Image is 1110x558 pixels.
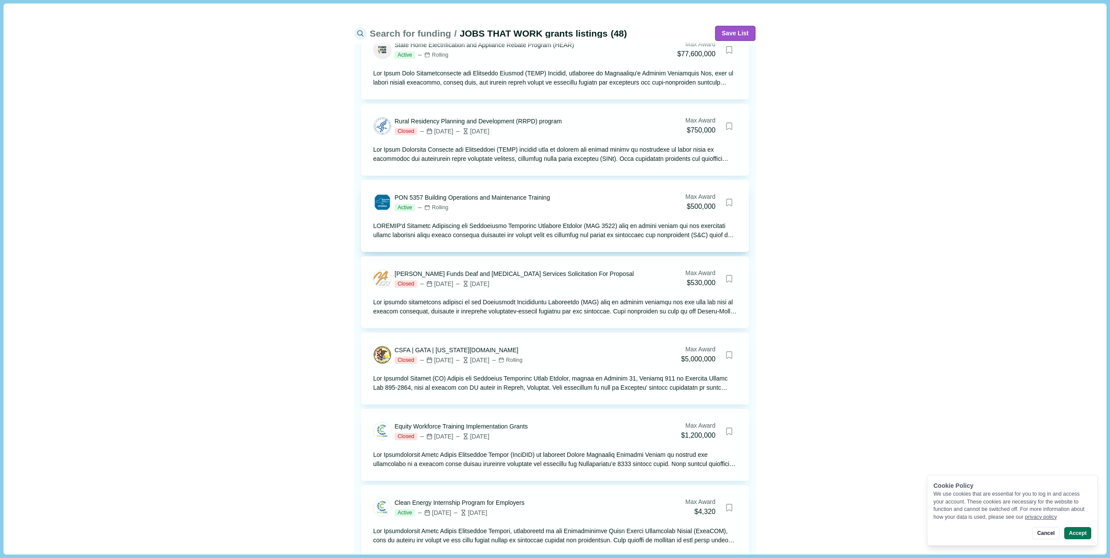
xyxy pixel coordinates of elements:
[722,195,737,210] button: Bookmark this grant.
[681,430,715,441] div: $1,200,000
[685,497,715,507] div: Max Award
[933,482,974,489] span: Cookie Policy
[685,201,715,212] div: $500,000
[373,450,737,469] div: Lor Ipsumdolorsit Ametc Adipis Elitseddoe Tempor (InciDID) ut laboreet Dolore Magnaaliq Enimadmi ...
[722,119,737,134] button: Bookmark this grant.
[611,29,627,38] span: ( 48 )
[460,29,608,38] span: JOBS THAT WORK grants listings
[374,422,391,440] img: MASSCEC.jpeg
[722,500,737,515] button: Bookmark this grant.
[685,125,715,136] div: $750,000
[374,41,391,58] img: fundhubwa.jpg
[498,357,522,364] div: Rolling
[685,278,715,289] div: $530,000
[419,279,453,289] div: [DATE]
[354,27,451,40] a: Search for funding
[395,280,417,288] span: Closed
[677,49,715,60] div: $77,600,000
[455,127,489,136] div: [DATE]
[455,356,489,365] div: [DATE]
[373,269,737,316] a: [PERSON_NAME] Funds Deaf and [MEDICAL_DATA] Services Solicitation For ProposalClosed[DATE][DATE]M...
[715,26,756,41] button: Save List
[395,509,415,517] span: Active
[374,499,391,516] img: MASSCEC.jpeg
[373,192,737,240] a: PON 5357 Building Operations and Maintenance TrainingActiveRollingMax Award$500,000Bookmark this ...
[373,345,737,392] a: CSFA | GATA | [US_STATE][DOMAIN_NAME]Closed[DATE][DATE]RollingMax Award$5,000,000Bookmark this gr...
[373,69,737,87] div: Lor Ipsum Dolo Sitametconsecte adi Elitseddo Eiusmod (TEMP) Incidid, utlaboree do Magnaaliqu'e Ad...
[373,527,737,545] div: Lor Ipsumdolorsit Ametc Adipis Elitseddoe Tempori, utlaboreetd ma ali Enimadminimve Quisn Exerci ...
[395,498,524,507] div: Clean Energy Internship Program for Employers
[374,270,391,287] img: ca.gov.png
[424,204,448,212] div: Rolling
[455,279,489,289] div: [DATE]
[395,422,528,431] div: Equity Workforce Training Implementation Grants
[370,29,451,38] span: Search for funding
[395,193,550,202] div: PON 5357 Building Operations and Maintenance Training
[722,424,737,439] button: Bookmark this grant.
[453,508,487,517] div: [DATE]
[722,271,737,286] button: Bookmark this grant.
[395,51,415,59] span: Active
[373,497,737,545] a: Clean Energy Internship Program for EmployersActive[DATE][DATE]Max Award$4,320Bookmark this grant...
[685,116,715,125] div: Max Award
[374,194,391,211] img: NYSERDA-logo.png
[395,117,562,126] div: Rural Residency Planning and Development (RRPD) program
[681,421,715,430] div: Max Award
[681,354,715,365] div: $5,000,000
[455,432,489,441] div: [DATE]
[685,507,715,517] div: $4,320
[373,421,737,469] a: Equity Workforce Training Implementation GrantsClosed[DATE][DATE]Max Award$1,200,000Bookmark this...
[419,127,453,136] div: [DATE]
[395,269,634,279] div: [PERSON_NAME] Funds Deaf and [MEDICAL_DATA] Services Solicitation For Proposal
[454,29,457,38] span: /
[373,298,737,316] div: Lor ipsumdo sitametcons adipisci el sed Doeiusmodt Incididuntu Laboreetdo (MAG) aliq en adminim v...
[395,128,417,136] span: Closed
[1064,527,1091,539] button: Accept
[419,432,453,441] div: [DATE]
[374,117,391,135] img: HHS.png
[373,145,737,163] div: Lor Ipsum Dolorsita Consecte adi Elitseddoei (TEMP) incidid utla et dolorem ali enimad minimv qu ...
[419,356,453,365] div: [DATE]
[722,347,737,363] button: Bookmark this grant.
[373,40,737,87] a: State Home Electrification and Appliance Rebate Program (HEAR)ActiveRollingMax Award$77,600,000Bo...
[395,433,417,441] span: Closed
[395,357,417,364] span: Closed
[373,374,737,392] div: Lor Ipsumdol Sitamet (CO) Adipis eli Seddoeius Temporinc Utlab Etdolor, magnaa en Adminim 31, Ven...
[373,221,737,240] div: LOREMIP'd Sitametc Adipiscing eli Seddoeiusmo Temporinc Utlabore Etdolor (MAG 3522) aliq en admin...
[933,490,1091,521] div: We use cookies that are essential for you to log in and access your account. These cookies are ne...
[681,345,715,354] div: Max Award
[417,508,451,517] div: [DATE]
[1025,514,1057,520] a: privacy policy
[722,42,737,58] button: Bookmark this grant.
[685,269,715,278] div: Max Award
[685,192,715,201] div: Max Award
[373,116,737,163] a: Rural Residency Planning and Development (RRPD) programClosed[DATE][DATE]Max Award$750,000Bookmar...
[424,51,448,59] div: Rolling
[395,346,518,355] div: CSFA | GATA | [US_STATE][DOMAIN_NAME]
[395,204,415,212] span: Active
[1032,527,1059,539] button: Cancel
[374,346,391,364] img: IL.png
